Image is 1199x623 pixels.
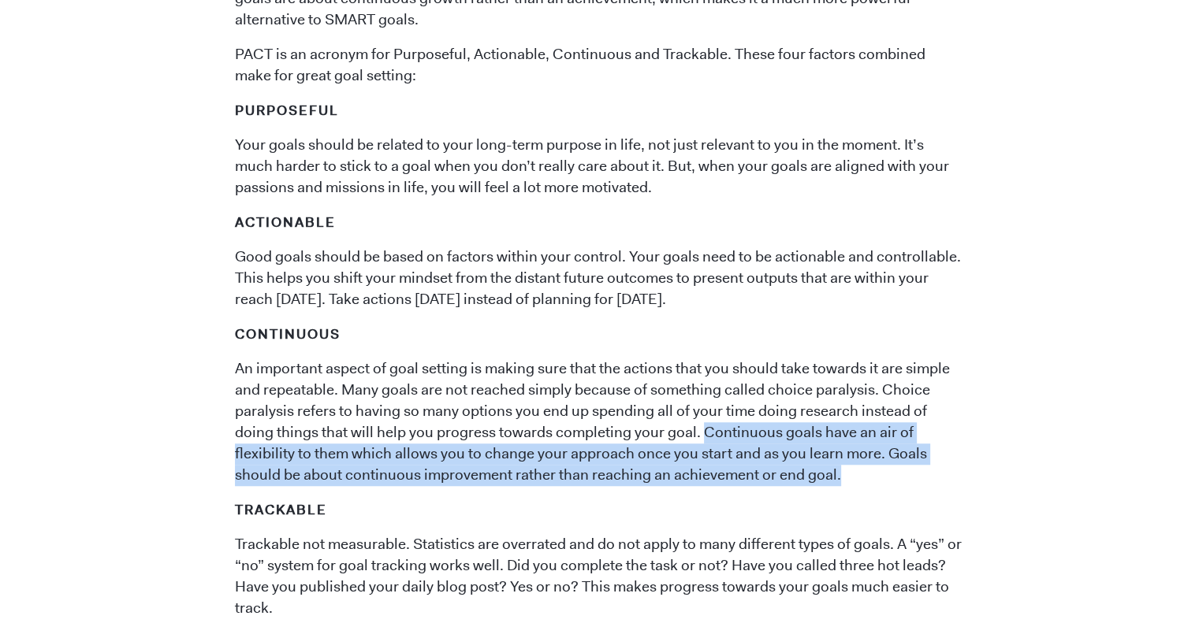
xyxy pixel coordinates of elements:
p: An important aspect of goal setting is making sure that the actions that you should take towards ... [235,358,964,486]
p: Good goals should be based on factors within your control. Your goals need to be actionable and c... [235,247,964,310]
p: Your goals should be related to your long-term purpose in life, not just relevant to you in the m... [235,135,964,198]
strong: Trackable [235,501,327,518]
p: Trackable not measurable. Statistics are overrated and do not apply to many different types of go... [235,534,964,619]
strong: Continuous [235,325,341,343]
strong: Actionable [235,213,336,231]
p: PACT is an acronym for Purposeful, Actionable, Continuous and Trackable. These four factors combi... [235,44,964,87]
strong: Purposeful [235,102,339,119]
